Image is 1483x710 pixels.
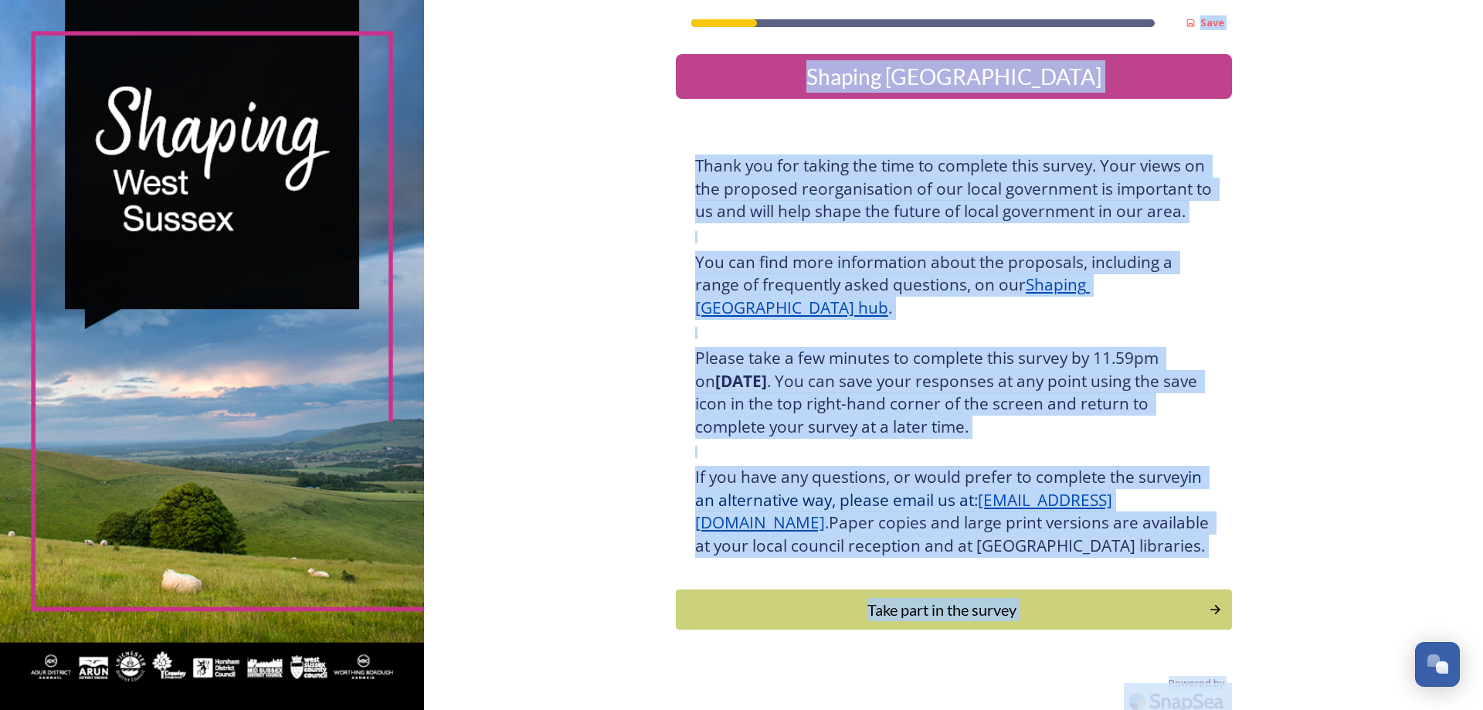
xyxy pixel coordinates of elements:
[684,598,1201,621] div: Take part in the survey
[682,60,1226,93] div: Shaping [GEOGRAPHIC_DATA]
[715,370,767,392] strong: [DATE]
[695,466,1213,557] h3: If you have any questions, or would prefer to complete the survey Paper copies and large print ve...
[825,511,829,533] span: .
[695,489,1112,534] a: [EMAIL_ADDRESS][DOMAIN_NAME]
[1169,676,1224,691] span: Powered by
[695,155,1213,223] h3: Thank you for taking the time to complete this survey. Your views on the proposed reorganisation ...
[695,251,1213,320] h3: You can find more information about the proposals, including a range of frequently asked question...
[1415,642,1460,687] button: Open Chat
[676,589,1232,630] button: Continue
[695,273,1090,318] a: Shaping [GEOGRAPHIC_DATA] hub
[695,347,1213,438] h3: Please take a few minutes to complete this survey by 11.59pm on . You can save your responses at ...
[695,466,1206,511] span: in an alternative way, please email us at:
[1200,15,1224,29] strong: Save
